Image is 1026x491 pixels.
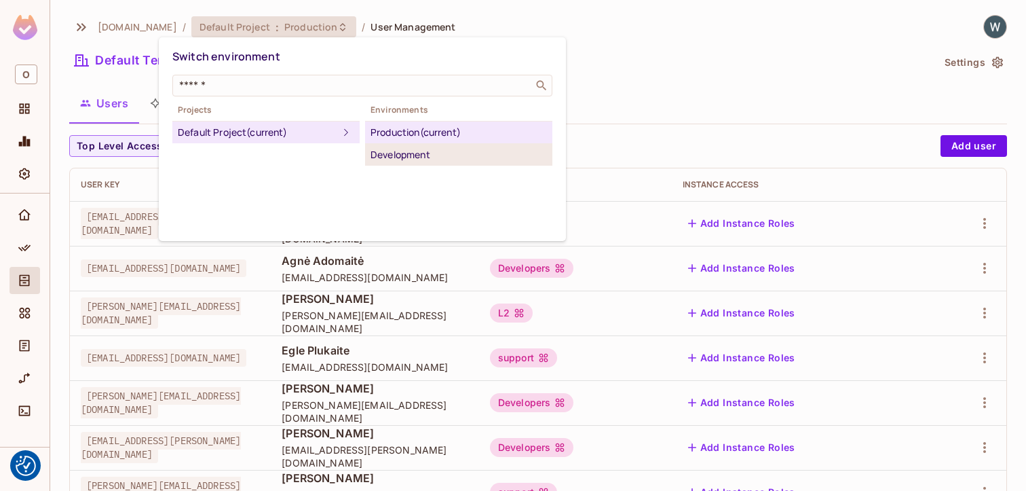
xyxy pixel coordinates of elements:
span: Switch environment [172,49,280,64]
button: Consent Preferences [16,456,36,476]
div: Production (current) [370,124,547,141]
div: Default Project (current) [178,124,338,141]
span: Environments [365,105,552,115]
span: Projects [172,105,360,115]
div: Development [370,147,547,163]
img: Revisit consent button [16,456,36,476]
